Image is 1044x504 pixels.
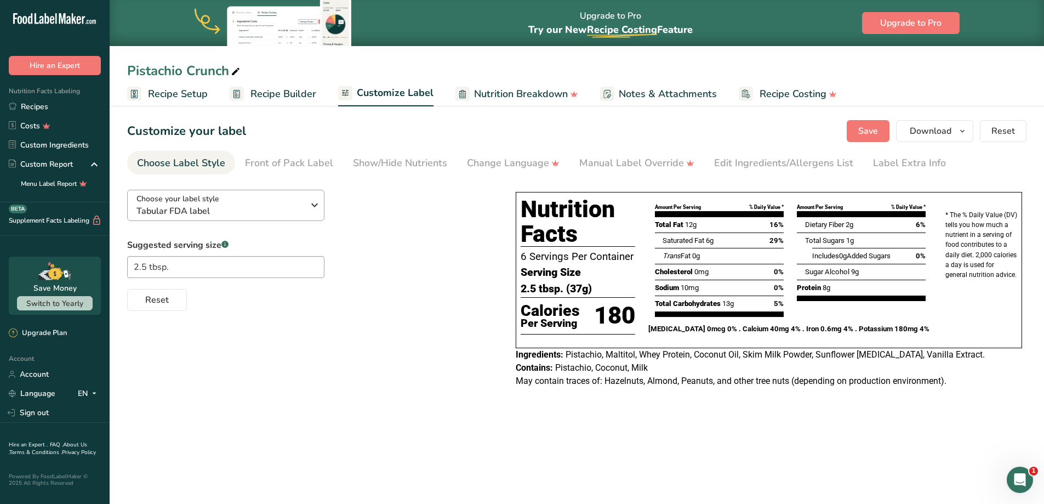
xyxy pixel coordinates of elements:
[774,267,784,278] span: 0%
[851,268,859,276] span: 9g
[692,252,700,260] span: 0g
[521,319,580,328] p: Per Serving
[467,156,560,171] div: Change Language
[9,328,67,339] div: Upgrade Plan
[250,87,316,101] span: Recipe Builder
[127,61,242,81] div: Pistachio Crunch
[916,219,926,230] span: 6%
[655,220,683,229] span: Total Fat
[357,86,433,100] span: Customize Label
[579,156,694,171] div: Manual Label Override
[521,303,580,319] p: Calories
[78,387,101,400] div: EN
[9,449,62,456] a: Terms & Conditions .
[62,449,96,456] a: Privacy Policy
[873,156,946,171] div: Label Extra Info
[17,296,93,310] button: Switch to Yearly
[797,284,821,292] span: Protein
[9,158,73,170] div: Custom Report
[9,441,87,456] a: About Us .
[353,156,447,171] div: Show/Hide Nutrients
[945,210,1017,280] p: * The % Daily Value (DV) tells you how much a nutrient in a serving of food contributes to a dail...
[127,190,324,221] button: Choose your label style Tabular FDA label
[594,298,635,334] p: 180
[521,249,635,264] p: 6 Servings Per Container
[805,220,844,229] span: Dietary Fiber
[769,235,784,246] span: 29%
[769,219,784,230] span: 16%
[555,363,648,373] span: Pistachio, Coconut, Milk
[739,82,837,106] a: Recipe Costing
[516,376,946,386] span: May contain traces of: Hazelnuts, Almond, Peanuts, and other tree nuts (depending on production e...
[681,284,699,292] span: 10mg
[145,293,169,307] span: Reset
[980,120,1026,142] button: Reset
[474,87,568,101] span: Nutrition Breakdown
[663,252,681,260] i: Trans
[9,56,101,75] button: Hire an Expert
[858,124,878,138] span: Save
[516,349,563,360] span: Ingredients:
[338,81,433,107] a: Customize Label
[774,282,784,293] span: 0%
[136,193,219,205] span: Choose your label style
[862,12,960,34] button: Upgrade to Pro
[148,87,208,101] span: Recipe Setup
[1007,467,1033,493] iframe: Intercom live chat
[839,252,847,260] span: 0g
[655,203,701,211] div: Amount Per Serving
[805,268,849,276] span: Sugar Alcohol
[1029,467,1038,475] span: 1
[230,82,316,106] a: Recipe Builder
[9,473,101,486] div: Powered By FoodLabelMaker © 2025 All Rights Reserved
[245,156,333,171] div: Front of Pack Label
[127,122,246,140] h1: Customize your label
[797,203,843,211] div: Amount Per Serving
[521,197,635,247] h1: Nutrition Facts
[880,16,942,30] span: Upgrade to Pro
[846,236,854,245] span: 1g
[891,203,926,211] div: % Daily Value *
[760,87,826,101] span: Recipe Costing
[655,268,693,276] span: Cholesterol
[528,1,693,46] div: Upgrade to Pro
[714,156,853,171] div: Edit Ingredients/Allergens List
[655,299,721,308] span: Total Carbohydrates
[600,82,717,106] a: Notes & Attachments
[663,236,704,245] span: Saturated Fat
[812,252,891,260] span: Includes Added Sugars
[823,284,830,292] span: 8g
[528,23,693,36] span: Try our New Feature
[663,252,691,260] span: Fat
[910,124,951,138] span: Download
[805,236,845,245] span: Total Sugars
[655,284,679,292] span: Sodium
[136,205,304,218] span: Tabular FDA label
[516,363,553,373] span: Contains:
[774,298,784,309] span: 5%
[521,264,581,281] span: Serving Size
[749,203,784,211] div: % Daily Value *
[455,82,578,106] a: Nutrition Breakdown
[521,281,592,297] span: 2.5 tbsp. (37g)
[722,299,734,308] span: 13g
[9,441,48,449] a: Hire an Expert .
[9,205,27,213] div: BETA
[587,23,657,36] span: Recipe Costing
[127,289,187,311] button: Reset
[706,236,714,245] span: 6g
[127,82,208,106] a: Recipe Setup
[685,220,697,229] span: 12g
[896,120,973,142] button: Download
[137,156,225,171] div: Choose Label Style
[694,268,709,276] span: 0mg
[648,324,932,335] p: [MEDICAL_DATA] 0mcg 0% . Calcium 40mg 4% . Iron 0.6mg 4% . Potassium 180mg 4%
[9,384,55,403] a: Language
[33,282,77,294] div: Save Money
[566,349,985,360] span: Pistachio, Maltitol, Whey Protein, Coconut Oil, Skim Milk Powder, Sunflower [MEDICAL_DATA], Vanil...
[26,298,83,309] span: Switch to Yearly
[50,441,63,449] a: FAQ .
[127,239,324,252] label: Suggested serving size
[847,120,889,142] button: Save
[846,220,853,229] span: 2g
